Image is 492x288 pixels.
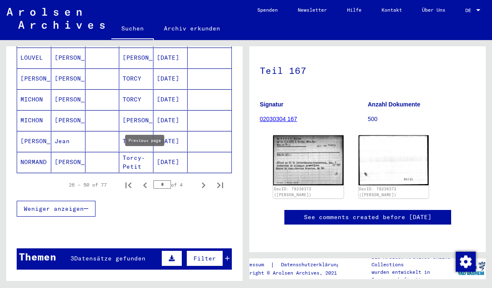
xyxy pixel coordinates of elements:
mat-cell: [DATE] [153,48,188,68]
a: DocID: 78236372 ([PERSON_NAME]) [359,187,397,197]
button: Last page [212,177,228,193]
mat-cell: NORMAND [17,152,51,172]
a: DocID: 78236372 ([PERSON_NAME]) [274,187,311,197]
span: DE [465,8,474,13]
mat-cell: [DATE] [153,110,188,131]
mat-cell: Torcy/Tovcy [119,131,153,152]
mat-cell: [PERSON_NAME] [17,131,51,152]
h1: Teil 167 [260,51,475,88]
a: Suchen [111,18,154,40]
mat-cell: [PERSON_NAME] [119,110,153,131]
mat-cell: MICHON [17,110,51,131]
a: Impressum [238,260,271,269]
p: Copyright © Arolsen Archives, 2021 [238,269,349,277]
span: 3 [70,255,74,262]
mat-cell: [PERSON_NAME] [51,152,85,172]
img: Arolsen_neg.svg [7,8,105,29]
mat-cell: TORCY [119,89,153,110]
button: Filter [186,250,223,266]
img: 002.jpg [359,135,429,185]
mat-cell: [DATE] [153,89,188,110]
mat-cell: LOUVEL [17,48,51,68]
mat-cell: [DATE] [153,131,188,152]
button: Next page [195,177,212,193]
mat-cell: TORCY [119,68,153,89]
img: 001.jpg [273,135,344,185]
a: 02030304 167 [260,116,297,122]
span: Filter [193,255,216,262]
mat-cell: [PERSON_NAME] [119,48,153,68]
button: Previous page [137,177,153,193]
div: Zustimmung ändern [455,251,475,271]
mat-cell: [PERSON_NAME] [51,48,85,68]
p: wurden entwickelt in Partnerschaft mit [372,268,456,283]
div: | [238,260,349,269]
mat-cell: [PERSON_NAME] [51,68,85,89]
mat-cell: [DATE] [153,152,188,172]
a: See comments created before [DATE] [304,213,432,222]
mat-cell: [PERSON_NAME] [51,110,85,131]
div: of 4 [153,181,195,189]
b: Anzahl Dokumente [368,101,420,108]
span: Weniger anzeigen [24,205,84,212]
p: 500 [368,115,475,124]
img: Zustimmung ändern [456,252,476,272]
button: Weniger anzeigen [17,201,95,217]
div: 26 – 50 of 77 [69,181,107,189]
div: Themen [19,249,56,264]
span: Datensätze gefunden [74,255,146,262]
mat-cell: [PERSON_NAME] [51,89,85,110]
mat-cell: MICHON [17,89,51,110]
a: Datenschutzerklärung [274,260,349,269]
button: First page [120,177,137,193]
a: Archiv erkunden [154,18,230,38]
b: Signatur [260,101,284,108]
mat-cell: Jean [51,131,85,152]
mat-cell: [DATE] [153,68,188,89]
mat-cell: Torcy-Petit [119,152,153,172]
p: Die Arolsen Archives Online-Collections [372,253,456,268]
mat-cell: [PERSON_NAME] [17,68,51,89]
